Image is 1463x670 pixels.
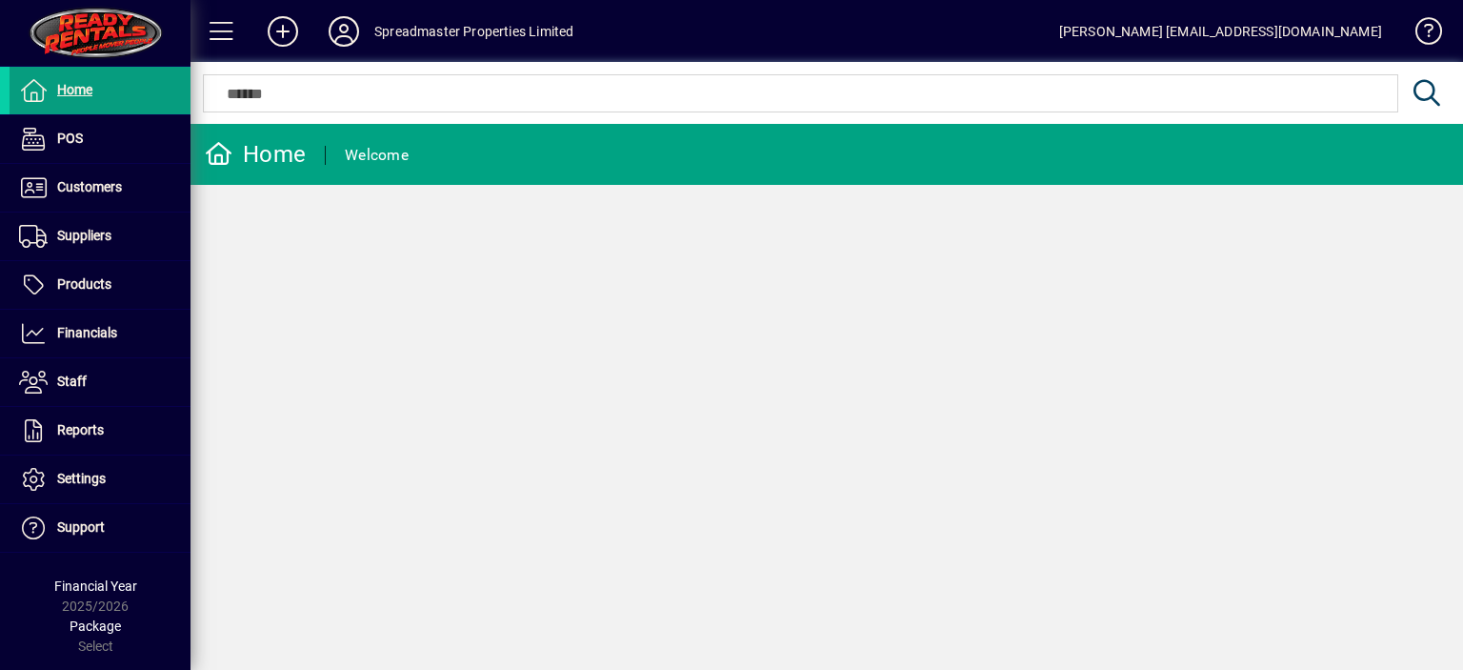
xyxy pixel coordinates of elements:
div: [PERSON_NAME] [EMAIL_ADDRESS][DOMAIN_NAME] [1059,16,1382,47]
a: Suppliers [10,213,190,260]
a: Support [10,504,190,552]
span: Reports [57,422,104,437]
a: Products [10,261,190,309]
span: Financial Year [54,579,137,594]
a: Knowledge Base [1401,4,1439,66]
span: Customers [57,179,122,194]
a: Customers [10,164,190,212]
span: Home [57,82,92,97]
div: Spreadmaster Properties Limited [374,16,573,47]
span: POS [57,131,83,146]
span: Package [70,619,121,634]
span: Staff [57,374,87,389]
button: Add [252,14,313,49]
div: Home [205,139,306,170]
a: POS [10,115,190,163]
a: Reports [10,407,190,455]
a: Staff [10,358,190,406]
a: Settings [10,456,190,503]
span: Support [57,519,105,535]
span: Products [57,276,111,292]
button: Profile [313,14,374,49]
div: Welcome [345,140,409,171]
span: Suppliers [57,228,111,243]
a: Financials [10,310,190,357]
span: Financials [57,325,117,340]
span: Settings [57,471,106,486]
